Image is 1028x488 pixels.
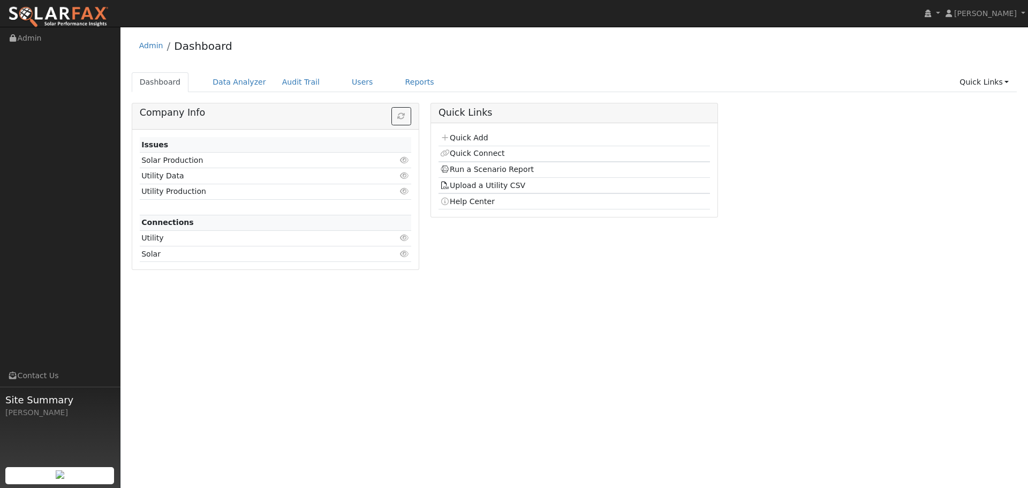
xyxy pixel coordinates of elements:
i: Click to view [400,187,410,195]
span: Site Summary [5,393,115,407]
img: retrieve [56,470,64,479]
a: Quick Connect [440,149,504,157]
td: Utility Production [140,184,367,199]
i: Click to view [400,172,410,179]
a: Upload a Utility CSV [440,181,525,190]
h5: Quick Links [439,107,710,118]
h5: Company Info [140,107,411,118]
i: Click to view [400,250,410,258]
a: Admin [139,41,163,50]
a: Reports [397,72,442,92]
td: Utility Data [140,168,367,184]
a: Dashboard [174,40,232,52]
i: Click to view [400,156,410,164]
a: Audit Trail [274,72,328,92]
img: SolarFax [8,6,109,28]
strong: Connections [141,218,194,227]
strong: Issues [141,140,168,149]
a: Help Center [440,197,495,206]
div: [PERSON_NAME] [5,407,115,418]
a: Dashboard [132,72,189,92]
a: Users [344,72,381,92]
a: Quick Add [440,133,488,142]
td: Solar [140,246,367,262]
a: Data Analyzer [205,72,274,92]
i: Click to view [400,234,410,242]
a: Run a Scenario Report [440,165,534,174]
span: [PERSON_NAME] [954,9,1017,18]
a: Quick Links [951,72,1017,92]
td: Utility [140,230,367,246]
td: Solar Production [140,153,367,168]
